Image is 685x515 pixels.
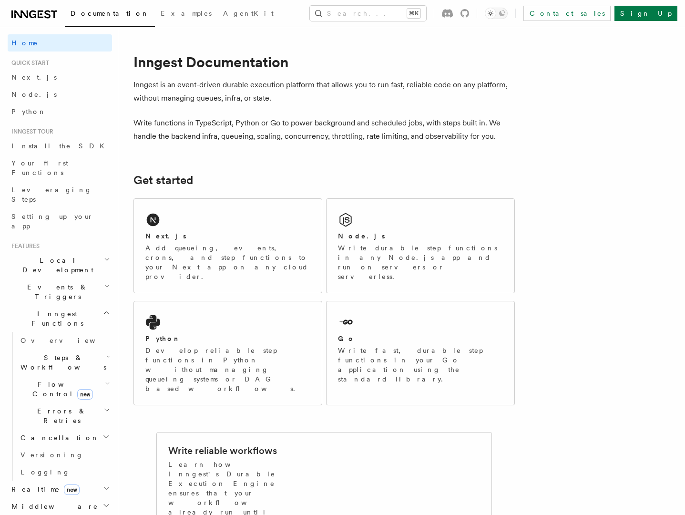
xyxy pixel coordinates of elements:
[8,502,98,511] span: Middleware
[223,10,274,17] span: AgentKit
[133,53,515,71] h1: Inngest Documentation
[17,353,106,372] span: Steps & Workflows
[11,91,57,98] span: Node.js
[65,3,155,27] a: Documentation
[485,8,508,19] button: Toggle dark mode
[326,301,515,405] a: GoWrite fast, durable step functions in your Go application using the standard library.
[17,332,112,349] a: Overview
[20,337,119,344] span: Overview
[8,242,40,250] span: Features
[20,451,83,459] span: Versioning
[133,301,322,405] a: PythonDevelop reliable step functions in Python without managing queueing systems or DAG based wo...
[11,108,46,115] span: Python
[145,346,310,393] p: Develop reliable step functions in Python without managing queueing systems or DAG based workflows.
[8,86,112,103] a: Node.js
[11,73,57,81] span: Next.js
[338,334,355,343] h2: Go
[8,481,112,498] button: Realtimenew
[17,349,112,376] button: Steps & Workflows
[11,142,110,150] span: Install the SDK
[145,243,310,281] p: Add queueing, events, crons, and step functions to your Next app on any cloud provider.
[8,181,112,208] a: Leveraging Steps
[133,78,515,105] p: Inngest is an event-driven durable execution platform that allows you to run fast, reliable code ...
[133,174,193,187] a: Get started
[338,243,503,281] p: Write durable step functions in any Node.js app and run on servers or serverless.
[145,334,181,343] h2: Python
[77,389,93,400] span: new
[161,10,212,17] span: Examples
[8,305,112,332] button: Inngest Functions
[11,213,93,230] span: Setting up your app
[133,198,322,293] a: Next.jsAdd queueing, events, crons, and step functions to your Next app on any cloud provider.
[8,137,112,154] a: Install the SDK
[17,463,112,481] a: Logging
[64,484,80,495] span: new
[17,446,112,463] a: Versioning
[217,3,279,26] a: AgentKit
[11,159,68,176] span: Your first Functions
[338,231,385,241] h2: Node.js
[71,10,149,17] span: Documentation
[8,59,49,67] span: Quick start
[8,208,112,235] a: Setting up your app
[155,3,217,26] a: Examples
[8,282,104,301] span: Events & Triggers
[8,34,112,51] a: Home
[8,332,112,481] div: Inngest Functions
[133,116,515,143] p: Write functions in TypeScript, Python or Go to power background and scheduled jobs, with steps bu...
[8,128,53,135] span: Inngest tour
[11,186,92,203] span: Leveraging Steps
[17,433,99,443] span: Cancellation
[17,402,112,429] button: Errors & Retries
[310,6,426,21] button: Search...⌘K
[8,154,112,181] a: Your first Functions
[8,484,80,494] span: Realtime
[8,69,112,86] a: Next.js
[8,103,112,120] a: Python
[145,231,186,241] h2: Next.js
[20,468,70,476] span: Logging
[8,278,112,305] button: Events & Triggers
[17,376,112,402] button: Flow Controlnew
[17,406,103,425] span: Errors & Retries
[17,380,105,399] span: Flow Control
[326,198,515,293] a: Node.jsWrite durable step functions in any Node.js app and run on servers or serverless.
[8,309,103,328] span: Inngest Functions
[8,498,112,515] button: Middleware
[8,256,104,275] span: Local Development
[407,9,420,18] kbd: ⌘K
[338,346,503,384] p: Write fast, durable step functions in your Go application using the standard library.
[11,38,38,48] span: Home
[8,252,112,278] button: Local Development
[523,6,611,21] a: Contact sales
[614,6,677,21] a: Sign Up
[168,444,277,457] h2: Write reliable workflows
[17,429,112,446] button: Cancellation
